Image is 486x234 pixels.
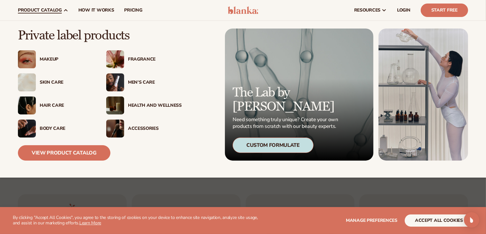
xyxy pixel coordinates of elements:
img: Male hand applying moisturizer. [18,120,36,138]
div: Men’s Care [128,80,182,85]
span: LOGIN [397,8,410,13]
img: logo [228,6,258,14]
span: product catalog [18,8,62,13]
a: Candles and incense on table. Health And Wellness [106,96,182,114]
a: Male holding moisturizer bottle. Men’s Care [106,73,182,91]
span: How It Works [78,8,114,13]
span: resources [354,8,380,13]
button: Manage preferences [346,214,397,227]
a: Female with glitter eye makeup. Makeup [18,50,93,68]
a: Pink blooming flower. Fragrance [106,50,182,68]
img: Female with makeup brush. [106,120,124,138]
a: Start Free [421,4,468,17]
span: pricing [124,8,142,13]
img: Female with glitter eye makeup. [18,50,36,68]
a: Female with makeup brush. Accessories [106,120,182,138]
p: The Lab by [PERSON_NAME] [233,86,340,114]
a: Cream moisturizer swatch. Skin Care [18,73,93,91]
a: Microscopic product formula. The Lab by [PERSON_NAME] Need something truly unique? Create your ow... [225,29,373,161]
a: Female hair pulled back with clips. Hair Care [18,96,93,114]
div: Hair Care [40,103,93,108]
img: Female hair pulled back with clips. [18,96,36,114]
p: By clicking "Accept All Cookies", you agree to the storing of cookies on your device to enhance s... [13,215,265,226]
div: Makeup [40,57,93,62]
a: Male hand applying moisturizer. Body Care [18,120,93,138]
img: Pink blooming flower. [106,50,124,68]
a: Learn More [79,220,101,226]
button: accept all cookies [405,214,473,227]
img: Female in lab with equipment. [378,29,468,161]
img: Cream moisturizer swatch. [18,73,36,91]
a: View Product Catalog [18,145,110,161]
span: Manage preferences [346,217,397,223]
div: Fragrance [128,57,182,62]
div: Accessories [128,126,182,131]
img: Candles and incense on table. [106,96,124,114]
p: Private label products [18,29,182,43]
div: Skin Care [40,80,93,85]
div: Open Intercom Messenger [464,212,479,228]
div: Health And Wellness [128,103,182,108]
div: Body Care [40,126,93,131]
div: Custom Formulate [233,138,314,153]
p: Need something truly unique? Create your own products from scratch with our beauty experts. [233,116,340,130]
img: Male holding moisturizer bottle. [106,73,124,91]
